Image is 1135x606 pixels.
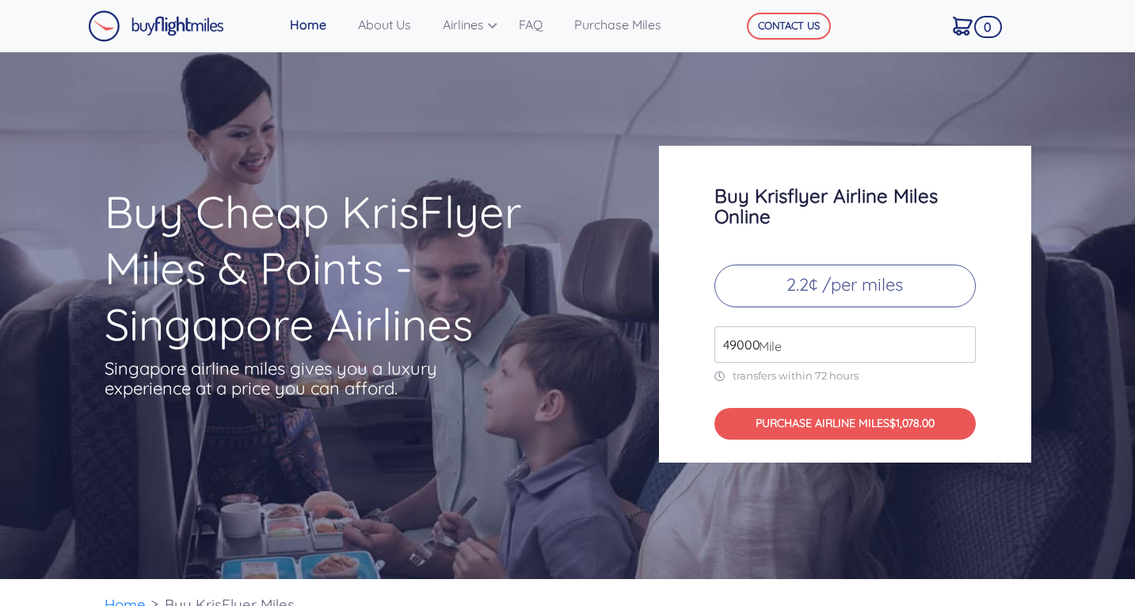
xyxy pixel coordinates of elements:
span: $1,078.00 [889,416,935,430]
p: 2.2¢ /per miles [714,265,976,307]
h3: Buy Krisflyer Airline Miles Online [714,185,976,227]
p: Singapore airline miles gives you a luxury experience at a price you can afford. [105,359,461,398]
span: Mile [751,337,782,356]
a: Home [284,9,352,40]
span: 0 [974,16,1003,38]
h1: Buy Cheap KrisFlyer Miles & Points - Singapore Airlines [105,184,597,353]
button: PURCHASE AIRLINE MILES$1,078.00 [714,408,976,440]
button: CONTACT US [747,13,831,40]
img: Buy Flight Miles Logo [88,10,224,42]
a: Airlines [436,9,512,40]
a: 0 [946,9,995,42]
p: transfers within 72 hours [714,369,976,383]
a: FAQ [512,9,568,40]
img: Cart [953,17,973,36]
a: Buy Flight Miles Logo [88,6,224,46]
a: About Us [352,9,436,40]
a: Purchase Miles [568,9,687,40]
